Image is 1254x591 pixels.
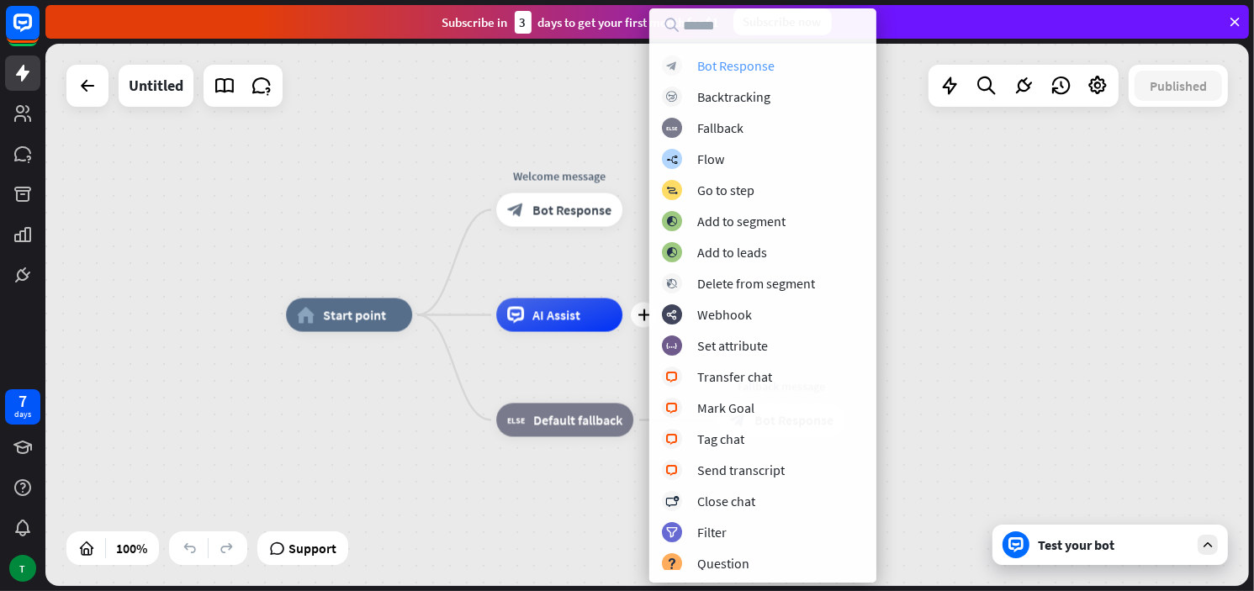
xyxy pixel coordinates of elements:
div: Transfer chat [697,368,772,385]
span: Bot Response [532,202,611,219]
div: Subscribe in days to get your first month for $1 [442,11,720,34]
i: builder_tree [666,154,678,165]
i: block_livechat [666,372,679,383]
i: block_fallback [667,123,678,134]
div: Delete from segment [697,275,815,292]
div: Add to segment [697,213,786,230]
span: Support [288,535,336,562]
i: block_bot_response [667,61,678,71]
span: Start point [323,307,386,324]
span: AI Assist [532,307,580,324]
a: 7 days [5,389,40,425]
i: plus [638,309,650,321]
i: home_2 [297,307,315,324]
div: Send transcript [697,462,785,478]
i: block_bot_response [507,202,524,219]
i: block_add_to_segment [666,247,678,258]
div: Add to leads [697,244,767,261]
div: Webhook [697,306,752,323]
i: block_livechat [666,403,679,414]
i: block_add_to_segment [666,216,678,227]
div: Set attribute [697,337,768,354]
div: 7 [19,393,27,409]
i: block_livechat [666,434,679,445]
button: Open LiveChat chat widget [13,7,64,57]
div: Go to step [697,182,754,198]
div: T [9,555,36,582]
i: filter [666,527,678,538]
div: Test your bot [1038,536,1189,553]
div: days [14,409,31,420]
i: block_close_chat [665,496,679,507]
div: 100% [111,535,152,562]
button: Published [1135,71,1222,101]
div: Tag chat [697,430,744,447]
i: block_backtracking [667,92,678,103]
i: block_question [667,558,677,569]
i: block_goto [666,185,678,196]
div: Close chat [697,493,755,509]
div: Backtracking [697,88,770,105]
div: Flow [697,150,724,167]
i: block_livechat [666,465,679,476]
i: block_fallback [507,412,525,429]
div: Mark Goal [697,399,754,416]
div: Welcome message [484,168,635,185]
div: 3 [515,11,532,34]
div: Filter [697,524,727,541]
i: webhooks [667,309,678,320]
span: Default fallback [533,412,622,429]
i: block_delete_from_segment [667,278,678,289]
div: Fallback [697,119,743,136]
div: Untitled [129,65,183,107]
i: block_set_attribute [667,340,678,351]
div: Question [697,555,749,572]
div: Bot Response [697,57,775,74]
